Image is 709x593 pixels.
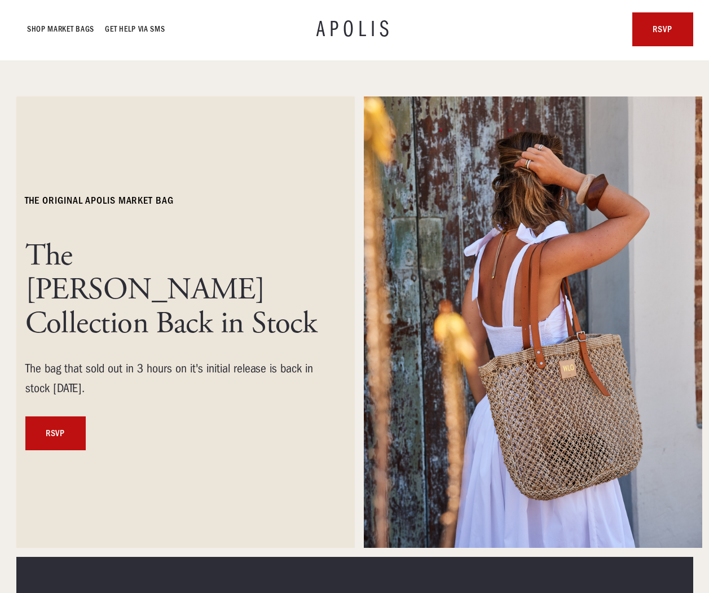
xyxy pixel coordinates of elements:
[25,194,174,208] h6: The ORIGINAL Apolis market bag
[632,12,693,46] a: rsvp
[25,416,86,450] a: RSVP
[25,239,319,341] h1: The [PERSON_NAME] Collection Back in Stock
[25,359,319,398] div: The bag that sold out in 3 hours on it's initial release is back in stock [DATE].
[28,23,95,36] a: Shop Market bags
[105,23,165,36] a: GET HELP VIA SMS
[316,18,393,41] a: APOLIS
